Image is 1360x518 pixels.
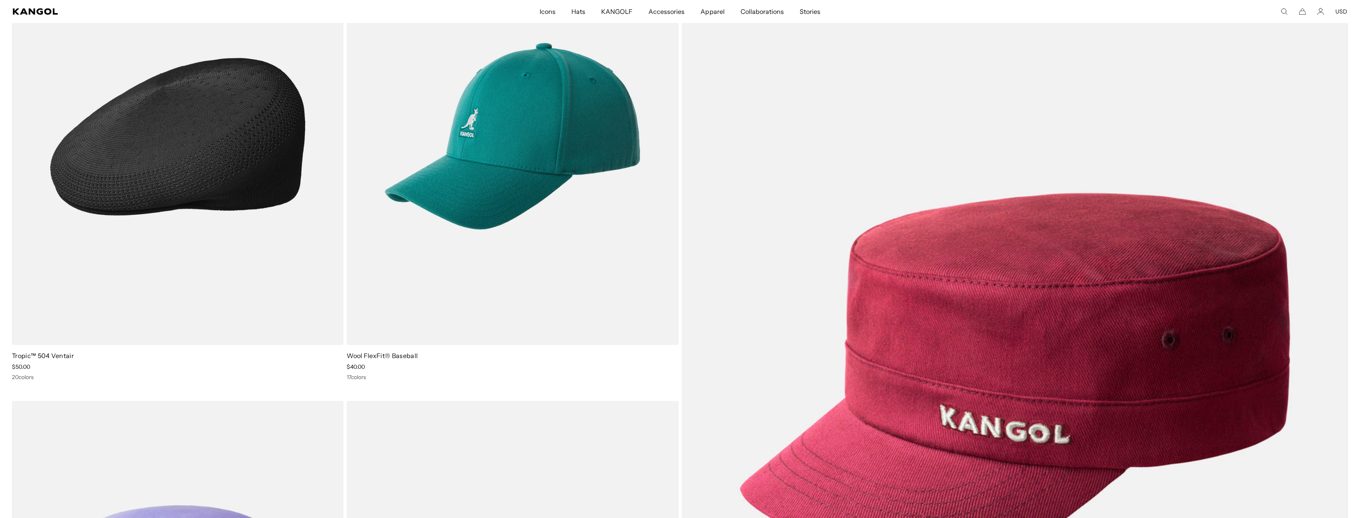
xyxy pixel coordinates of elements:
summary: Search here [1281,8,1288,15]
button: USD [1335,8,1347,15]
span: $40.00 [347,363,365,370]
button: Cart [1299,8,1306,15]
span: $50.00 [12,363,30,370]
a: Tropic™ 504 Ventair [12,352,74,360]
a: Wool FlexFit® Baseball [347,352,418,360]
div: 17 colors [347,374,678,381]
a: Kangol [13,8,359,15]
div: 20 colors [12,374,343,381]
a: Account [1317,8,1324,15]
